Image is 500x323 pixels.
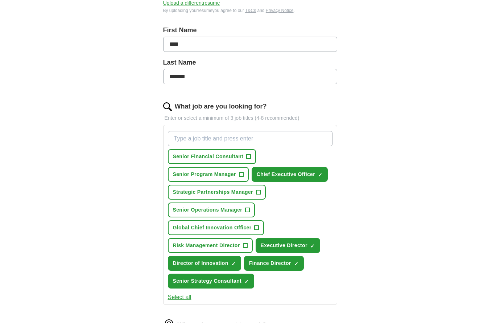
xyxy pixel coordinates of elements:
span: Senior Program Manager [173,171,236,178]
img: search.png [163,102,172,111]
label: First Name [163,25,337,35]
button: Risk Management Director [168,238,253,253]
span: ✓ [231,261,236,267]
button: Finance Director✓ [244,256,304,271]
a: Privacy Notice [266,8,294,13]
button: Chief Executive Officer✓ [252,167,328,182]
button: Strategic Partnerships Manager [168,185,266,200]
button: Senior Program Manager [168,167,249,182]
p: Enter or select a minimum of 3 job titles (4-8 recommended) [163,114,337,122]
span: Risk Management Director [173,242,240,249]
button: Director of Innovation✓ [168,256,241,271]
button: Select all [168,293,191,302]
span: Chief Executive Officer [257,171,315,178]
button: Senior Strategy Consultant✓ [168,274,255,289]
div: By uploading your resume you agree to our and . [163,7,337,14]
span: Strategic Partnerships Manager [173,188,253,196]
a: T&Cs [245,8,256,13]
span: Senior Financial Consultant [173,153,244,160]
span: ✓ [318,172,322,178]
label: What job are you looking for? [175,102,267,111]
button: Global Chief Innovation Officer [168,220,264,235]
span: ✓ [294,261,298,267]
span: Executive Director [261,242,307,249]
button: Executive Director✓ [256,238,320,253]
span: Global Chief Innovation Officer [173,224,252,232]
input: Type a job title and press enter [168,131,332,146]
span: ✓ [310,243,315,249]
label: Last Name [163,58,337,68]
button: Senior Operations Manager [168,203,255,217]
span: Senior Operations Manager [173,206,243,214]
span: ✓ [244,279,249,285]
span: Finance Director [249,259,291,267]
span: Senior Strategy Consultant [173,277,242,285]
button: Senior Financial Consultant [168,149,256,164]
span: Director of Innovation [173,259,228,267]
